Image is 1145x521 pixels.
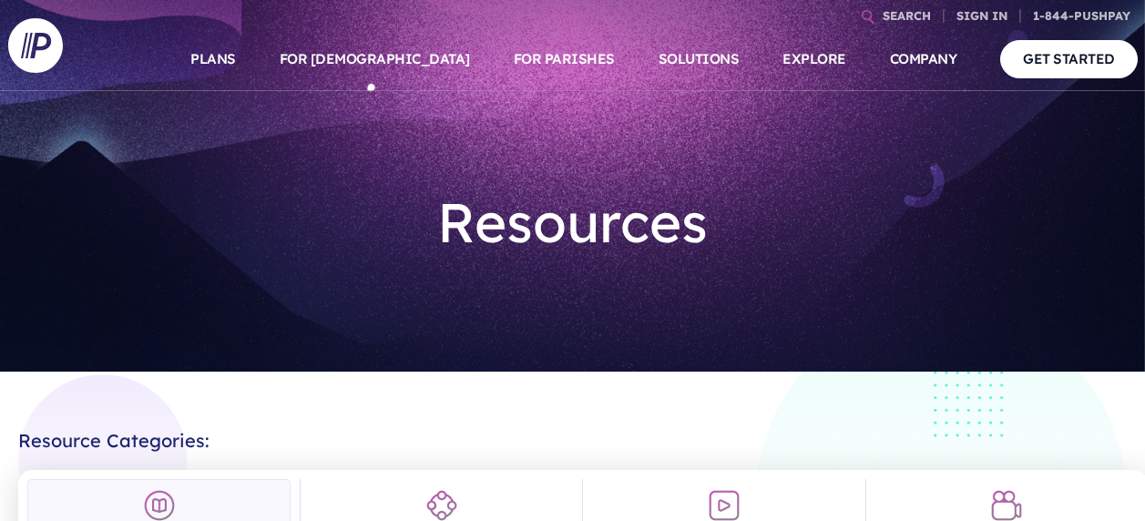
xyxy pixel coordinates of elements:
[305,175,841,270] h1: Resources
[190,27,236,91] a: PLANS
[782,27,846,91] a: EXPLORE
[890,27,957,91] a: COMPANY
[280,27,470,91] a: FOR [DEMOGRAPHIC_DATA]
[514,27,615,91] a: FOR PARISHES
[1000,40,1138,77] a: GET STARTED
[659,27,740,91] a: SOLUTIONS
